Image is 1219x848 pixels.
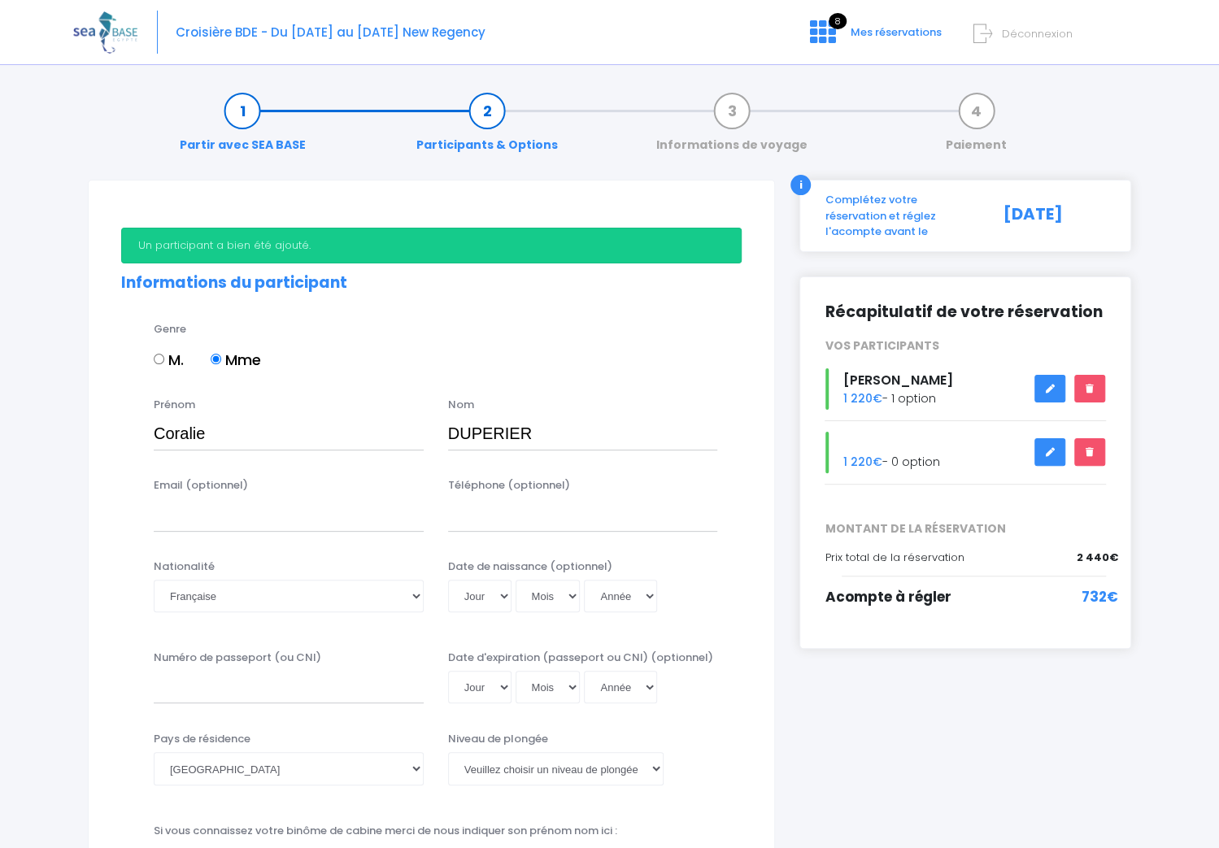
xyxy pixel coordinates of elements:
span: Mes réservations [851,24,942,40]
span: 2 440€ [1077,550,1118,566]
label: M. [154,349,184,371]
div: VOS PARTICIPANTS [812,337,1118,354]
input: Mme [211,354,221,364]
label: Téléphone (optionnel) [448,477,570,494]
a: 8 Mes réservations [797,30,951,46]
div: i [790,175,811,195]
label: Nom [448,397,474,413]
span: MONTANT DE LA RÉSERVATION [812,520,1118,537]
a: Paiement [938,102,1015,154]
label: Pays de résidence [154,731,250,747]
label: Si vous connaissez votre binôme de cabine merci de nous indiquer son prénom nom ici : [154,823,617,839]
h2: Récapitulatif de votre réservation [825,302,1106,322]
span: 1 220€ [842,390,882,407]
span: [PERSON_NAME] [842,371,952,389]
span: 732€ [1082,587,1118,608]
a: Partir avec SEA BASE [172,102,314,154]
label: Genre [154,321,186,337]
span: 1 220€ [842,454,882,470]
a: Participants & Options [408,102,566,154]
label: Niveau de plongée [448,731,548,747]
div: - 1 option [812,368,1118,410]
div: - 0 option [812,432,1118,473]
div: Un participant a bien été ajouté. [121,228,742,263]
label: Date de naissance (optionnel) [448,559,612,575]
label: Mme [211,349,261,371]
h2: Informations du participant [121,274,742,293]
div: [DATE] [990,192,1118,240]
label: Prénom [154,397,195,413]
input: M. [154,354,164,364]
label: Nationalité [154,559,215,575]
span: Acompte à régler [825,587,951,607]
span: Croisière BDE - Du [DATE] au [DATE] New Regency [176,24,485,41]
label: Date d'expiration (passeport ou CNI) (optionnel) [448,650,713,666]
a: Informations de voyage [648,102,816,154]
div: Complétez votre réservation et réglez l'acompte avant le [812,192,990,240]
label: Email (optionnel) [154,477,248,494]
span: Prix total de la réservation [825,550,964,565]
label: Numéro de passeport (ou CNI) [154,650,321,666]
span: 8 [829,13,847,29]
span: Déconnexion [1002,26,1073,41]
